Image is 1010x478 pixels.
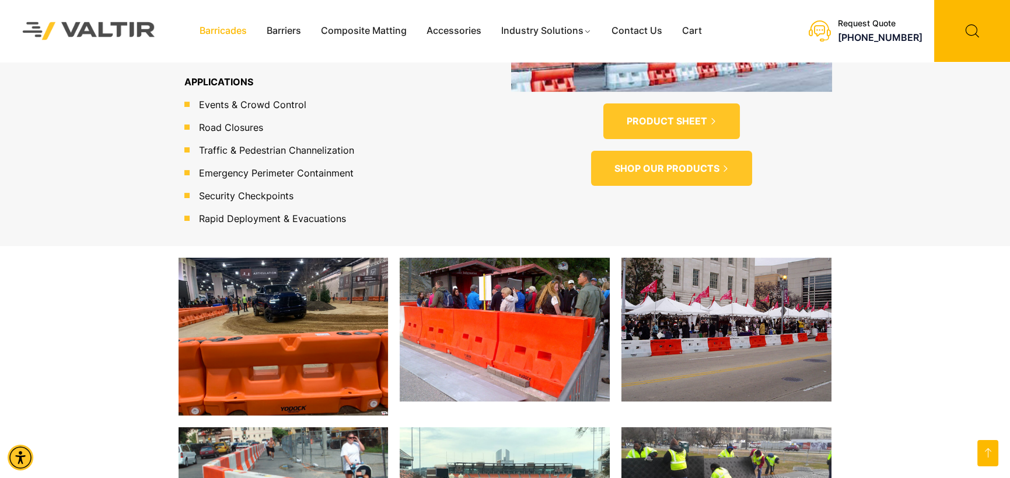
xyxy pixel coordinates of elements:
img: A crowd gathers near orange traffic barriers and an information booth in a public area. [400,258,610,401]
img: A dark truck drives on a dirt track surrounded by orange barriers at an indoor event, with specta... [179,258,389,415]
a: Industry Solutions [491,22,602,40]
span: PRODUCT SHEET [627,115,707,127]
span: Security Checkpoints [196,189,293,203]
span: Rapid Deployment & Evacuations [196,212,346,226]
span: Emergency Perimeter Containment [196,166,354,180]
div: Request Quote [838,19,922,29]
a: Open this option [977,440,998,466]
a: Accessories [417,22,491,40]
a: Composite Matting [311,22,417,40]
span: SHOP OUR PRODUCTS [614,162,719,175]
b: APPLICATIONS [184,76,253,88]
a: Barriers [257,22,311,40]
a: Contact Us [602,22,672,40]
img: Valtir Rentals [9,8,169,54]
a: Cart [672,22,712,40]
a: call (888) 496-3625 [838,32,922,43]
a: Barricades [190,22,257,40]
span: Traffic & Pedestrian Channelization [196,143,354,157]
span: Road Closures [196,120,263,134]
a: PRODUCT SHEET [603,103,740,139]
a: SHOP OUR PRODUCTS [591,151,752,186]
span: Events & Crowd Control [196,98,306,112]
div: Accessibility Menu [8,445,33,470]
img: A street market scene with white tents, colorful flags, and people browsing various stalls, separ... [621,258,831,401]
